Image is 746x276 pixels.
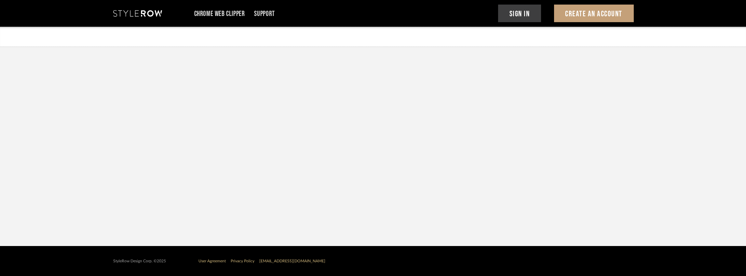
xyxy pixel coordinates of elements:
div: StyleRow Design Corp. ©2025 [113,259,166,264]
a: User Agreement [198,259,226,263]
a: Chrome Web Clipper [194,11,245,17]
button: Create An Account [554,5,634,22]
button: Sign In [498,5,541,22]
a: Privacy Policy [231,259,254,263]
a: Support [254,11,275,17]
a: [EMAIL_ADDRESS][DOMAIN_NAME] [259,259,325,263]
